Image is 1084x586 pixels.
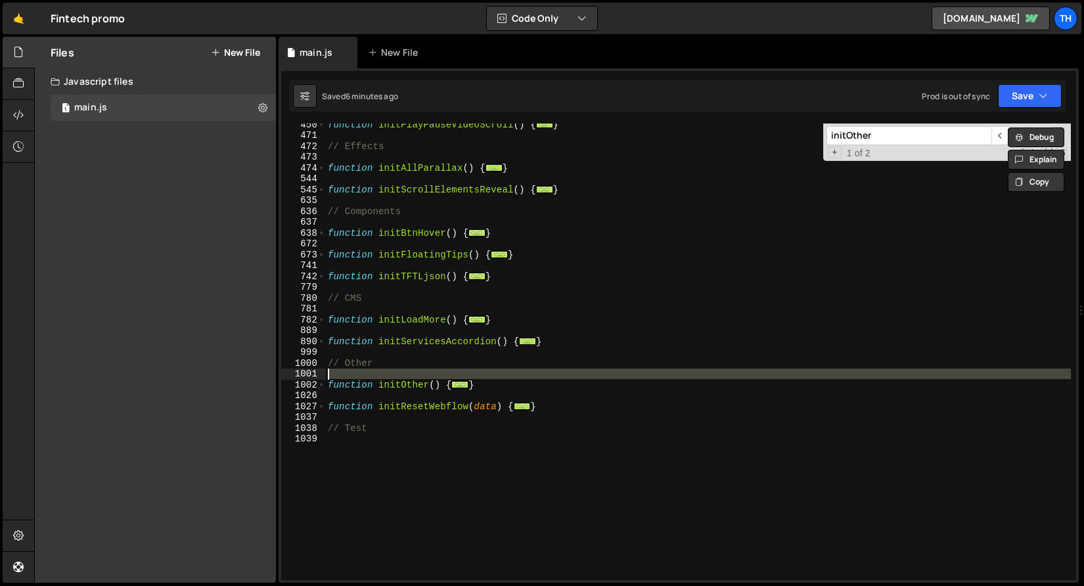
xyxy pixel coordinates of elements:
span: ... [536,185,553,192]
div: 782 [281,315,326,326]
div: 890 [281,336,326,348]
div: 635 [281,195,326,206]
div: 472 [281,141,326,152]
div: 742 [281,271,326,282]
span: ... [452,380,469,388]
div: 473 [281,152,326,163]
div: Javascript files [35,68,276,95]
span: ​ [991,126,1010,145]
div: 544 [281,173,326,185]
span: ... [514,402,531,409]
div: main.js [300,46,332,59]
div: 637 [281,217,326,228]
button: New File [211,47,260,58]
button: Copy [1008,172,1064,192]
button: Debug [1008,127,1064,147]
span: ... [536,120,553,127]
div: 6 minutes ago [346,91,398,102]
h2: Files [51,45,74,60]
div: 450 [281,120,326,131]
div: 1026 [281,390,326,401]
div: 780 [281,293,326,304]
div: 636 [281,206,326,217]
span: ... [468,315,486,323]
span: ... [468,229,486,236]
div: main.js [74,102,107,114]
span: ... [491,250,508,258]
div: 1037 [281,412,326,423]
span: Toggle Replace mode [828,146,842,159]
div: 545 [281,185,326,196]
span: ... [468,272,486,279]
div: 1001 [281,369,326,380]
div: New File [368,46,423,59]
button: Save [998,84,1062,108]
div: 673 [281,250,326,261]
a: Th [1054,7,1077,30]
div: 741 [281,260,326,271]
div: 1000 [281,358,326,369]
a: 🤙 [3,3,35,34]
input: Search for [826,126,991,145]
div: Prod is out of sync [922,91,990,102]
button: Explain [1008,150,1064,169]
span: 1 [62,104,70,114]
div: 471 [281,130,326,141]
span: ... [519,337,536,344]
button: Code Only [487,7,597,30]
div: 16948/46441.js [51,95,276,121]
div: 672 [281,238,326,250]
span: ... [486,164,503,171]
div: 889 [281,325,326,336]
div: 1038 [281,423,326,434]
div: 1002 [281,380,326,391]
div: 474 [281,163,326,174]
div: 999 [281,347,326,358]
div: 1039 [281,434,326,445]
div: Saved [322,91,398,102]
div: 1027 [281,401,326,413]
div: 638 [281,228,326,239]
div: 779 [281,282,326,293]
a: [DOMAIN_NAME] [932,7,1050,30]
div: Fintech promo [51,11,125,26]
div: 781 [281,304,326,315]
span: 1 of 2 [842,148,876,159]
